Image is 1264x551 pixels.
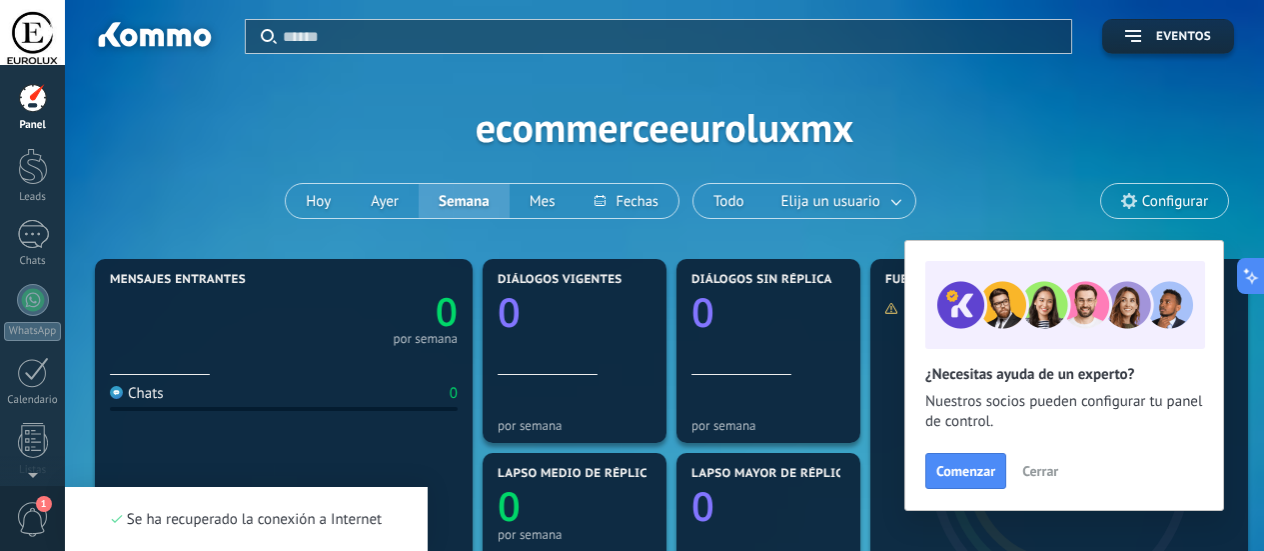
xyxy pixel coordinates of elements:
[1156,30,1211,44] span: Eventos
[4,255,62,268] div: Chats
[450,384,458,403] div: 0
[691,478,714,533] text: 0
[1013,456,1067,486] button: Cerrar
[764,184,915,218] button: Elija un usuario
[1142,193,1208,210] span: Configurar
[885,273,1001,287] span: Fuentes de leads
[691,284,714,339] text: 0
[693,184,764,218] button: Todo
[393,334,458,344] div: por semana
[936,464,995,478] span: Comenzar
[110,386,123,399] img: Chats
[1102,19,1234,54] button: Eventos
[691,418,845,433] div: por semana
[4,119,62,132] div: Panel
[498,418,651,433] div: por semana
[4,394,62,407] div: Calendario
[351,184,419,218] button: Ayer
[510,184,576,218] button: Mes
[4,322,61,341] div: WhatsApp
[436,285,458,338] text: 0
[498,467,655,481] span: Lapso medio de réplica
[691,467,850,481] span: Lapso mayor de réplica
[1022,464,1058,478] span: Cerrar
[575,184,677,218] button: Fechas
[925,453,1006,489] button: Comenzar
[884,300,1127,317] div: No hay suficientes datos para mostrar
[36,496,52,512] span: 1
[284,285,458,338] a: 0
[111,510,382,529] div: Se ha recuperado la conexión a Internet
[498,527,651,542] div: por semana
[691,273,832,287] span: Diálogos sin réplica
[110,273,246,287] span: Mensajes entrantes
[925,392,1203,432] span: Nuestros socios pueden configurar tu panel de control.
[498,273,623,287] span: Diálogos vigentes
[498,284,521,339] text: 0
[4,191,62,204] div: Leads
[925,365,1203,384] h2: ¿Necesitas ayuda de un experto?
[286,184,351,218] button: Hoy
[498,478,521,533] text: 0
[110,384,164,403] div: Chats
[419,184,510,218] button: Semana
[777,188,884,215] span: Elija un usuario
